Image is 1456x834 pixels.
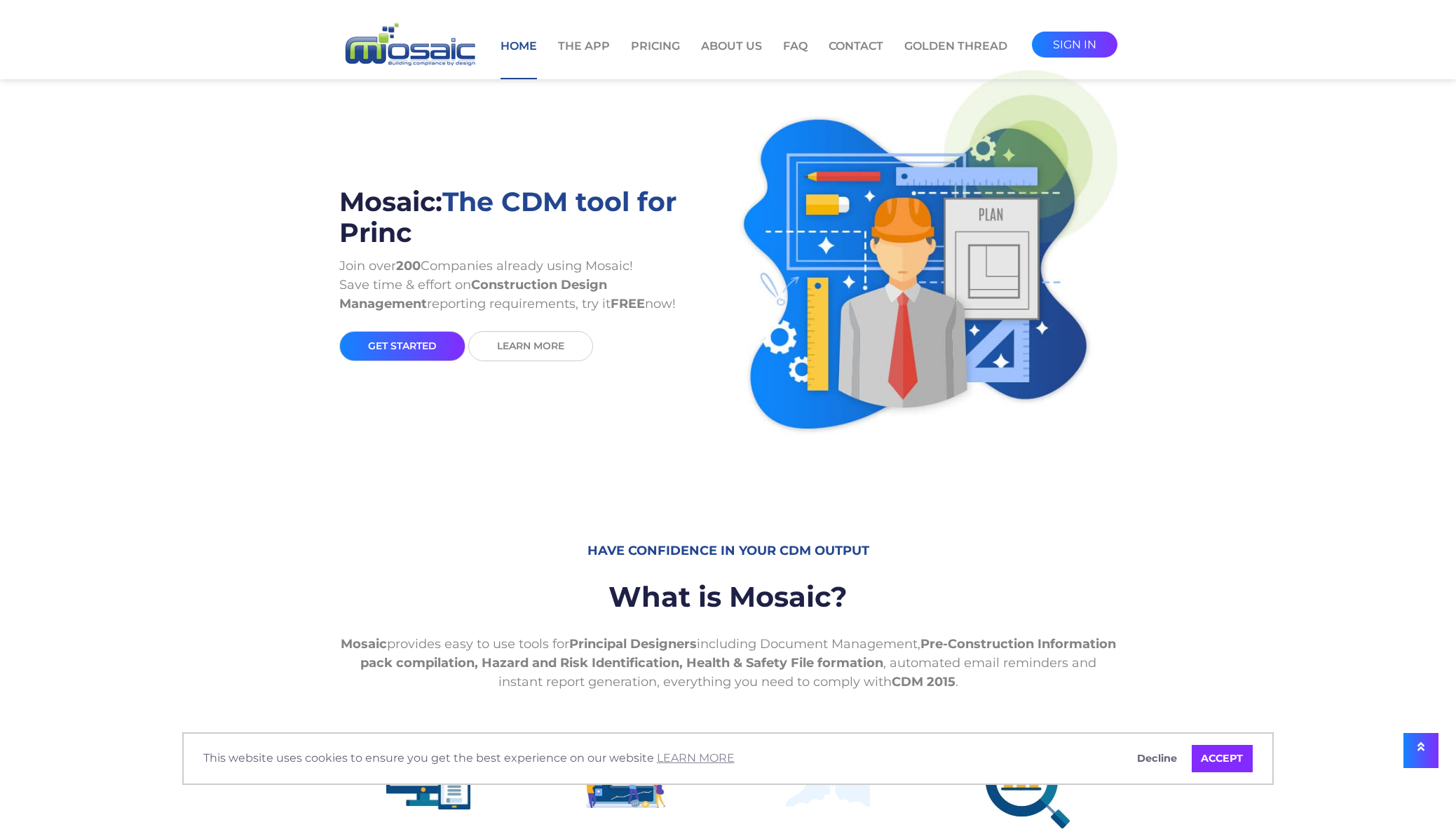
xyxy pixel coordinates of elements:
strong: Mosaic [341,636,387,652]
div: cookieconsent [182,732,1274,786]
a: Home [501,38,537,79]
a: Golden Thread [904,38,1007,78]
a: Pricing [631,38,680,78]
p: Join over Companies already using Mosaic! Save time & effort on reporting requirements, try it now! [339,257,718,331]
a: Learn More [468,331,593,361]
strong: Principal Designers [569,636,697,652]
a: learn more about cookies [654,748,736,769]
a: About Us [701,38,762,78]
span: This website uses cookies to ensure you get the best experience on our website [203,748,1116,769]
a: Contact [829,38,883,78]
span: The CDM tool for [442,185,676,218]
a: FAQ [783,38,808,78]
strong: CDM 2015 [892,674,955,690]
h6: Have Confidence in your CDM output [339,533,1117,570]
a: allow cookies [1192,745,1253,773]
img: logo [339,21,479,69]
a: get started [339,331,465,361]
strong: 200 [396,258,421,274]
strong: Pre-Construction Information pack compilation, Hazard and Risk Identification, Health & Safety Fi... [360,636,1116,671]
a: The App [558,38,610,78]
strong: FREE [611,296,645,311]
h2: What is Mosaic? [339,570,1117,624]
span: Princ [339,216,411,249]
p: provides easy to use tools for including Document Management, , automated email reminders and ins... [339,624,1117,702]
a: sign in [1032,32,1117,58]
h1: Mosaic: [339,175,718,229]
strong: Construction Design Management [339,277,607,311]
img: iocn [986,744,1070,828]
a: deny cookies [1127,745,1186,773]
